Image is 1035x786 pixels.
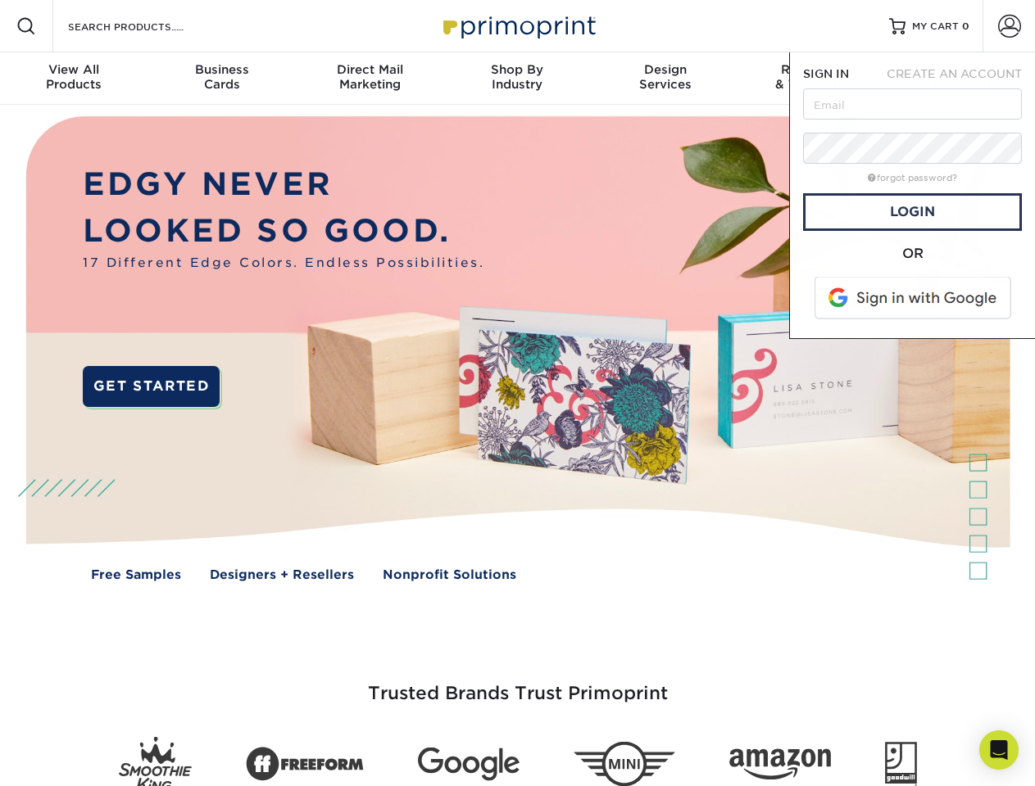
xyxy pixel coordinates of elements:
div: OR [803,244,1022,264]
input: SEARCH PRODUCTS..... [66,16,226,36]
div: Marketing [296,62,443,92]
a: Resources& Templates [739,52,887,105]
p: LOOKED SO GOOD. [83,208,484,255]
span: 17 Different Edge Colors. Endless Possibilities. [83,254,484,273]
a: Designers + Resellers [210,566,354,585]
img: Primoprint [436,8,600,43]
div: Industry [443,62,591,92]
span: Direct Mail [296,62,443,77]
div: Cards [148,62,295,92]
span: 0 [962,20,969,32]
span: CREATE AN ACCOUNT [887,67,1022,80]
a: DesignServices [592,52,739,105]
a: Free Samples [91,566,181,585]
img: Amazon [729,749,831,780]
span: Business [148,62,295,77]
div: Services [592,62,739,92]
div: & Templates [739,62,887,92]
a: BusinessCards [148,52,295,105]
h3: Trusted Brands Trust Primoprint [39,644,997,724]
div: Open Intercom Messenger [979,730,1019,770]
a: Shop ByIndustry [443,52,591,105]
a: Nonprofit Solutions [383,566,516,585]
span: MY CART [912,20,959,34]
a: Direct MailMarketing [296,52,443,105]
a: forgot password? [868,173,957,183]
img: Goodwill [885,742,917,786]
p: EDGY NEVER [83,161,484,208]
a: GET STARTED [83,366,220,407]
a: Login [803,193,1022,231]
span: Design [592,62,739,77]
span: Resources [739,62,887,77]
span: SIGN IN [803,67,849,80]
span: Shop By [443,62,591,77]
img: Google [418,748,520,781]
input: Email [803,88,1022,120]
